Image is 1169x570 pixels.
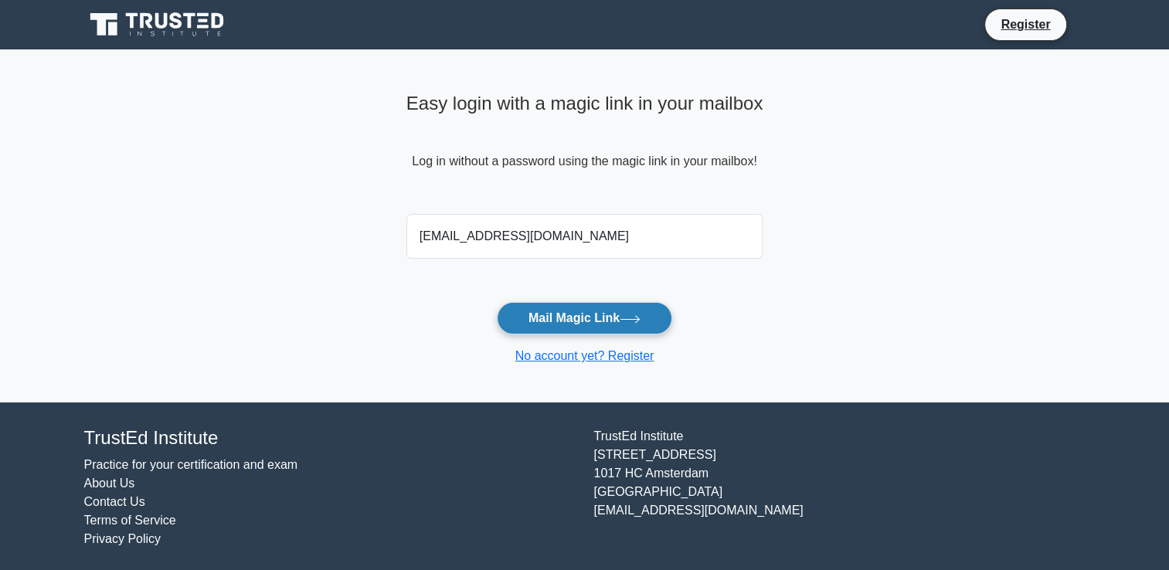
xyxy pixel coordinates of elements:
a: Practice for your certification and exam [84,458,298,471]
a: About Us [84,477,135,490]
input: Email [406,214,763,259]
div: TrustEd Institute [STREET_ADDRESS] 1017 HC Amsterdam [GEOGRAPHIC_DATA] [EMAIL_ADDRESS][DOMAIN_NAME] [585,427,1095,548]
a: Register [991,15,1059,34]
a: No account yet? Register [515,349,654,362]
a: Terms of Service [84,514,176,527]
div: Log in without a password using the magic link in your mailbox! [406,87,763,208]
a: Contact Us [84,495,145,508]
button: Mail Magic Link [497,302,672,334]
a: Privacy Policy [84,532,161,545]
h4: TrustEd Institute [84,427,576,450]
h4: Easy login with a magic link in your mailbox [406,93,763,115]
